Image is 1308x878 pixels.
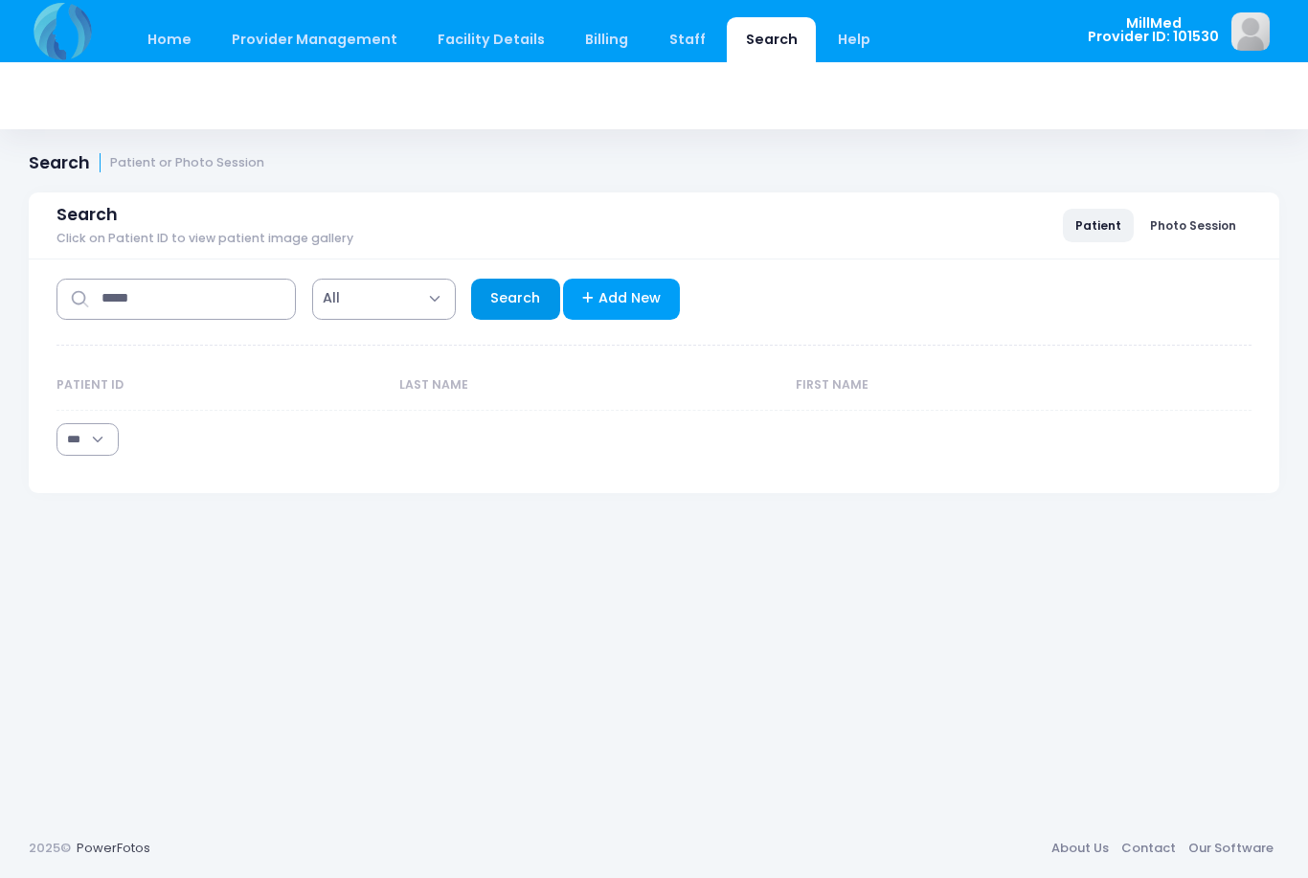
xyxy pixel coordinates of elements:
a: Facility Details [419,17,564,62]
th: Patient ID [56,361,390,411]
a: Add New [563,279,681,320]
a: Staff [650,17,724,62]
a: Billing [567,17,647,62]
th: First Name [787,361,1202,411]
th: Last Name [390,361,787,411]
a: Search [471,279,560,320]
span: All [312,279,456,320]
span: Search [56,205,118,225]
a: Our Software [1182,831,1279,866]
a: PowerFotos [77,839,150,857]
a: Contact [1115,831,1182,866]
img: image [1231,12,1270,51]
span: MillMed Provider ID: 101530 [1088,16,1219,44]
h1: Search [29,153,264,173]
a: About Us [1045,831,1115,866]
span: All [323,288,340,308]
a: Home [128,17,210,62]
a: Patient [1063,209,1134,241]
a: Photo Session [1138,209,1249,241]
small: Patient or Photo Session [110,156,264,170]
a: Search [727,17,816,62]
a: Provider Management [213,17,416,62]
span: Click on Patient ID to view patient image gallery [56,232,353,246]
a: Help [820,17,890,62]
span: 2025© [29,839,71,857]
